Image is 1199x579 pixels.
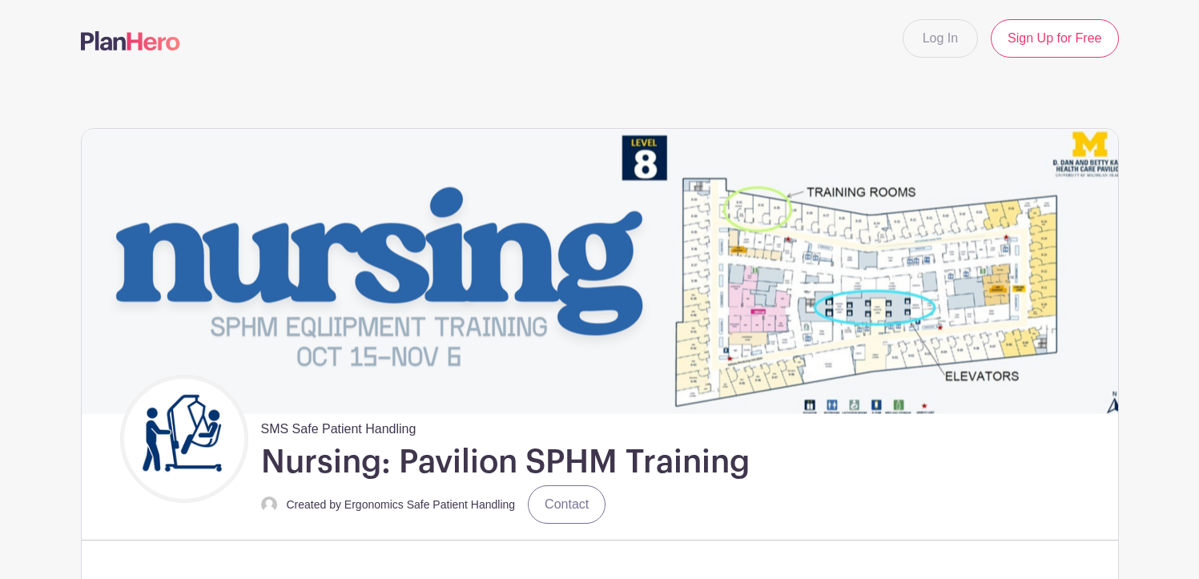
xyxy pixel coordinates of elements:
h1: Nursing: Pavilion SPHM Training [261,442,750,482]
img: Untitled%20design.png [124,379,244,499]
a: Sign Up for Free [991,19,1118,58]
span: SMS Safe Patient Handling [261,413,416,439]
small: Created by Ergonomics Safe Patient Handling [287,498,516,511]
img: event_banner_9715.png [82,129,1118,413]
a: Contact [528,485,606,524]
a: Log In [903,19,978,58]
img: logo-507f7623f17ff9eddc593b1ce0a138ce2505c220e1c5a4e2b4648c50719b7d32.svg [81,31,180,50]
img: default-ce2991bfa6775e67f084385cd625a349d9dcbb7a52a09fb2fda1e96e2d18dcdb.png [261,497,277,513]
